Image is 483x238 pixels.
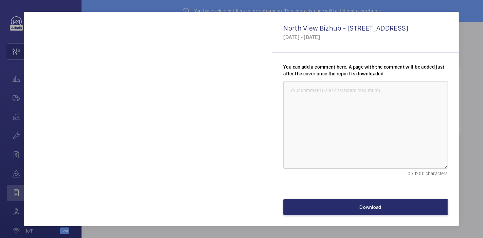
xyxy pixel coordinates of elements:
button: Download [283,199,448,215]
div: North View Bizhub - [STREET_ADDRESS] [283,24,448,32]
label: You can add a comment here. A page with the comment will be added just after the cover once the r... [283,63,448,77]
span: Download [360,204,381,210]
div: [DATE] - [DATE] [283,34,448,41]
div: 0 / 1200 characters [283,170,448,177]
